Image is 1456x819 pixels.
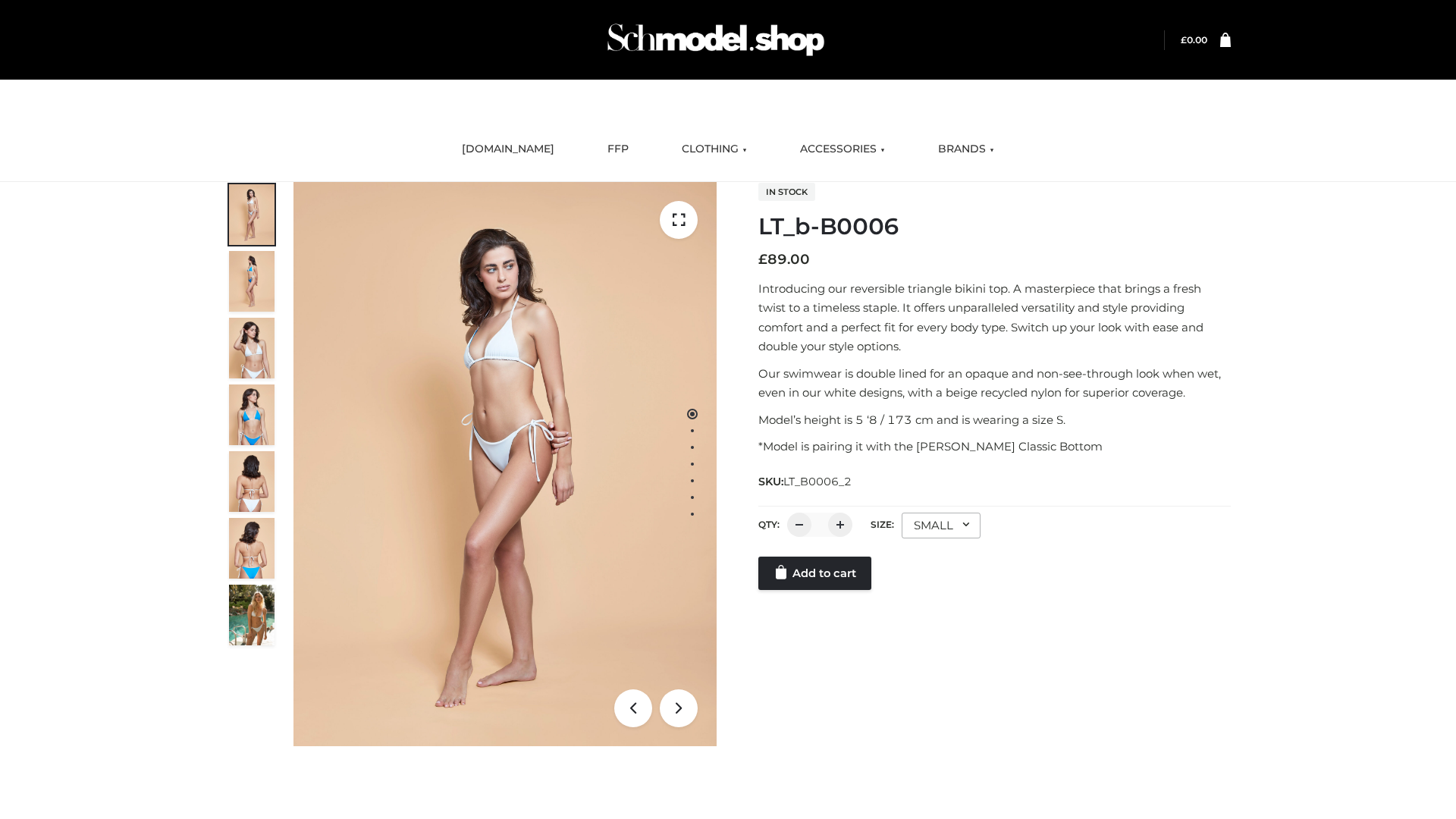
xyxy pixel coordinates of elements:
[758,183,815,201] span: In stock
[602,10,830,70] img: Schmodel Admin 964
[229,585,275,645] img: Arieltop_CloudNine_AzureSky2.jpg
[1181,34,1207,45] bdi: 0.00
[871,519,894,530] label: Size:
[229,451,275,512] img: ArielClassicBikiniTop_CloudNine_AzureSky_OW114ECO_7-scaled.jpg
[758,364,1231,403] p: Our swimwear is double lined for an opaque and non-see-through look when wet, even in our white d...
[758,213,1231,240] h1: LT_b-B0006
[229,184,275,245] img: ArielClassicBikiniTop_CloudNine_AzureSky_OW114ECO_1-scaled.jpg
[783,475,852,488] span: LT_B0006_2
[1181,34,1187,45] span: £
[758,519,780,530] label: QTY:
[670,133,758,166] a: CLOTHING
[758,279,1231,356] p: Introducing our reversible triangle bikini top. A masterpiece that brings a fresh twist to a time...
[758,251,810,268] bdi: 89.00
[229,518,275,579] img: ArielClassicBikiniTop_CloudNine_AzureSky_OW114ECO_8-scaled.jpg
[229,384,275,445] img: ArielClassicBikiniTop_CloudNine_AzureSky_OW114ECO_4-scaled.jpg
[596,133,640,166] a: FFP
[902,513,981,538] div: SMALL
[758,251,767,268] span: £
[758,437,1231,457] p: *Model is pairing it with the [PERSON_NAME] Classic Bottom
[450,133,566,166] a: [DOMAIN_NAME]
[1181,34,1207,45] a: £0.00
[229,251,275,312] img: ArielClassicBikiniTop_CloudNine_AzureSky_OW114ECO_2-scaled.jpg
[229,318,275,378] img: ArielClassicBikiniTop_CloudNine_AzureSky_OW114ECO_3-scaled.jpg
[789,133,896,166] a: ACCESSORIES
[758,472,853,491] span: SKU:
[927,133,1006,166] a: BRANDS
[758,410,1231,430] p: Model’s height is 5 ‘8 / 173 cm and is wearing a size S.
[758,557,871,590] a: Add to cart
[293,182,717,746] img: LT_b-B0006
